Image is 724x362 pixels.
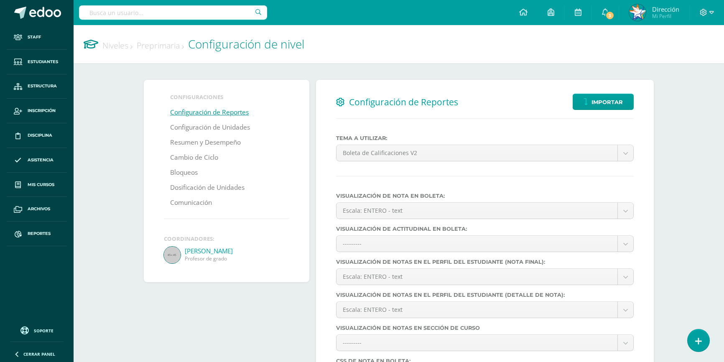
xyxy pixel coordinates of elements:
div: Coordinadores: [164,235,289,242]
label: Visualización de notas en el perfil del Estudiante (Nota Final): [336,259,634,265]
a: Soporte [10,324,64,336]
span: Dirección [652,5,679,13]
label: Visualización de actitudinal en boleta: [336,226,634,232]
span: Archivos [28,206,50,212]
span: Estudiantes [28,59,58,65]
span: Cerrar panel [23,351,55,357]
a: Reportes [7,222,67,246]
a: Importar [573,94,634,110]
a: --------- [337,335,633,351]
img: 77486a269cee9505b8c1b8c953e2bf42.png [629,4,646,21]
a: Inscripción [7,99,67,123]
a: Escala: ENTERO - text [337,203,633,219]
a: Niveles [102,40,133,51]
a: Comunicación [170,195,212,210]
li: Configuraciones [170,93,283,101]
a: Escala: ENTERO - text [337,302,633,318]
span: Escala: ENTERO - text [343,269,611,285]
a: --------- [337,236,633,252]
a: Estudiantes [7,50,67,74]
label: Visualización de nota en boleta: [336,193,634,199]
a: Mis cursos [7,173,67,197]
a: Escala: ENTERO - text [337,269,633,285]
span: Soporte [34,328,54,334]
span: Estructura [28,83,57,89]
a: Configuración de Reportes [170,105,249,120]
span: Asistencia [28,157,54,163]
span: --------- [343,236,611,252]
span: Escala: ENTERO - text [343,302,611,318]
span: Inscripción [28,107,56,114]
a: Dosificación de Unidades [170,180,245,195]
input: Busca un usuario... [79,5,267,20]
img: 45x45 [164,247,181,263]
span: Profesor de grado [185,255,289,262]
span: Boleta de Calificaciones V2 [343,145,611,161]
span: Staff [28,34,41,41]
label: Visualización de notas en sección de curso [336,325,634,331]
a: Staff [7,25,67,50]
span: Configuración de Reportes [349,96,458,108]
a: Disciplina [7,123,67,148]
a: [PERSON_NAME] [185,247,289,255]
a: Resumen y Desempeño [170,135,241,150]
span: Configuración de nivel [188,36,304,52]
a: Bloqueos [170,165,198,180]
a: Archivos [7,197,67,222]
span: Disciplina [28,132,52,139]
span: Mi Perfil [652,13,679,20]
a: Boleta de Calificaciones V2 [337,145,633,161]
a: Asistencia [7,148,67,173]
a: Configuración de Unidades [170,120,250,135]
span: Escala: ENTERO - text [343,203,611,219]
a: Estructura [7,74,67,99]
span: --------- [343,335,611,351]
label: Visualización de notas en el perfil del Estudiante (Detalle de Nota): [336,292,634,298]
span: 3 [605,11,614,20]
a: Preprimaria [137,40,184,51]
span: Mis cursos [28,181,54,188]
a: Cambio de Ciclo [170,150,218,165]
label: Tema a Utilizar: [336,135,634,141]
span: Importar [591,94,623,110]
span: Reportes [28,230,51,237]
